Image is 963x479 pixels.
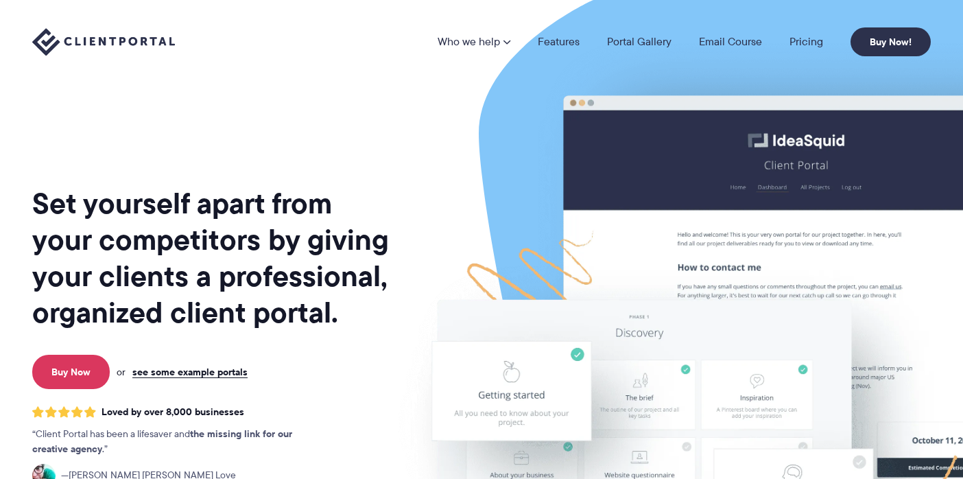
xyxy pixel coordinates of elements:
[117,366,126,378] span: or
[132,366,248,378] a: see some example portals
[32,427,320,457] p: Client Portal has been a lifesaver and .
[32,426,292,456] strong: the missing link for our creative agency
[32,185,392,331] h1: Set yourself apart from your competitors by giving your clients a professional, organized client ...
[789,36,823,47] a: Pricing
[538,36,580,47] a: Features
[851,27,931,56] a: Buy Now!
[102,406,244,418] span: Loved by over 8,000 businesses
[607,36,671,47] a: Portal Gallery
[438,36,510,47] a: Who we help
[32,355,110,389] a: Buy Now
[699,36,762,47] a: Email Course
